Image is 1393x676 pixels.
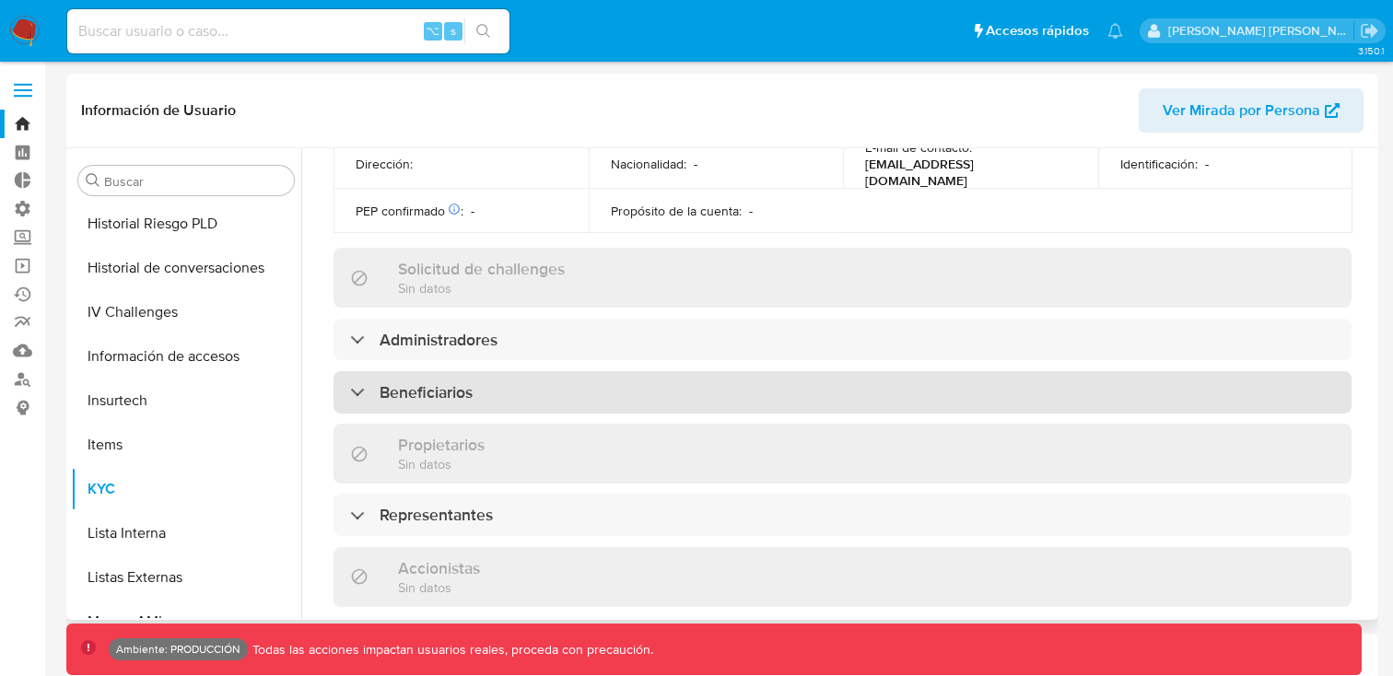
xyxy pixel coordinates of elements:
[471,203,474,219] p: -
[71,246,301,290] button: Historial de conversaciones
[1360,21,1379,41] a: Salir
[334,547,1352,607] div: AccionistasSin datos
[398,259,565,279] h3: Solicitud de challenges
[1163,88,1320,133] span: Ver Mirada por Persona
[116,646,240,653] p: Ambiente: PRODUCCIÓN
[380,382,473,402] h3: Beneficiarios
[464,18,502,44] button: search-icon
[71,423,301,467] button: Items
[71,202,301,246] button: Historial Riesgo PLD
[1107,23,1123,39] a: Notificaciones
[451,22,456,40] span: s
[334,424,1352,484] div: PropietariosSin datos
[334,319,1352,361] div: Administradores
[71,290,301,334] button: IV Challenges
[1139,88,1364,133] button: Ver Mirada por Persona
[611,203,742,219] p: Propósito de la cuenta :
[71,334,301,379] button: Información de accesos
[248,641,653,659] p: Todas las acciones impactan usuarios reales, proceda con precaución.
[398,578,480,596] p: Sin datos
[104,173,287,190] input: Buscar
[71,555,301,600] button: Listas Externas
[71,600,301,644] button: Marcas AML
[81,101,236,120] h1: Información de Usuario
[426,22,439,40] span: ⌥
[398,435,485,455] h3: Propietarios
[71,467,301,511] button: KYC
[1168,22,1354,40] p: natalia.maison@mercadolibre.com
[694,156,697,172] p: -
[380,330,497,350] h3: Administradores
[356,156,413,172] p: Dirección :
[71,511,301,555] button: Lista Interna
[398,279,565,297] p: Sin datos
[86,173,100,188] button: Buscar
[356,203,463,219] p: PEP confirmado :
[334,248,1352,308] div: Solicitud de challengesSin datos
[749,203,753,219] p: -
[334,494,1352,536] div: Representantes
[71,379,301,423] button: Insurtech
[380,505,493,525] h3: Representantes
[1120,156,1198,172] p: Identificación :
[986,21,1089,41] span: Accesos rápidos
[398,558,480,578] h3: Accionistas
[865,156,1069,189] p: [EMAIL_ADDRESS][DOMAIN_NAME]
[611,156,686,172] p: Nacionalidad :
[67,19,509,43] input: Buscar usuario o caso...
[334,371,1352,414] div: Beneficiarios
[398,455,485,472] p: Sin datos
[1205,156,1209,172] p: -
